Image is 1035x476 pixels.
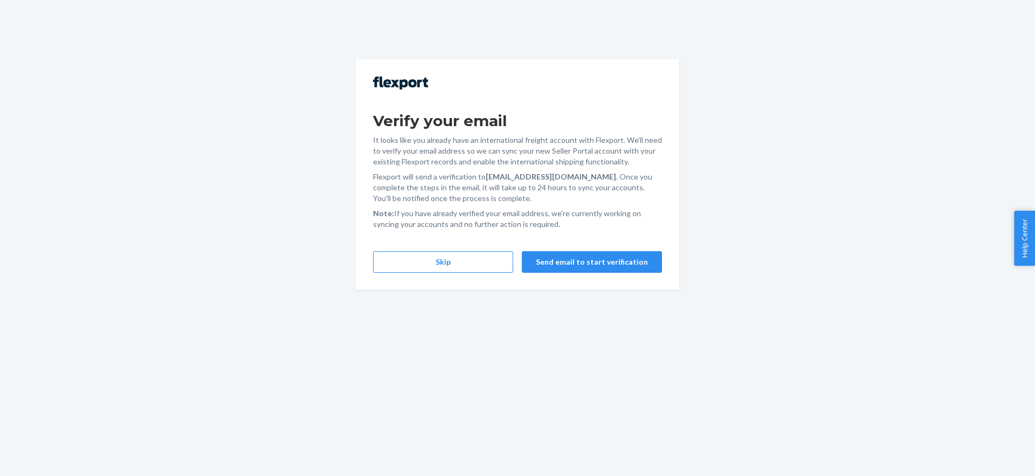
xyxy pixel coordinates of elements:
strong: Note: [373,209,394,218]
button: Send email to start verification [522,251,662,273]
button: Help Center [1014,211,1035,266]
p: If you have already verified your email address, we're currently working on syncing your accounts... [373,208,662,230]
strong: [EMAIL_ADDRESS][DOMAIN_NAME] [486,172,616,181]
p: It looks like you already have an international freight account with Flexport. We'll need to veri... [373,135,662,167]
button: Skip [373,251,513,273]
img: Flexport logo [373,77,428,89]
p: Flexport will send a verification to . Once you complete the steps in the email, it will take up ... [373,171,662,204]
h1: Verify your email [373,111,662,130]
